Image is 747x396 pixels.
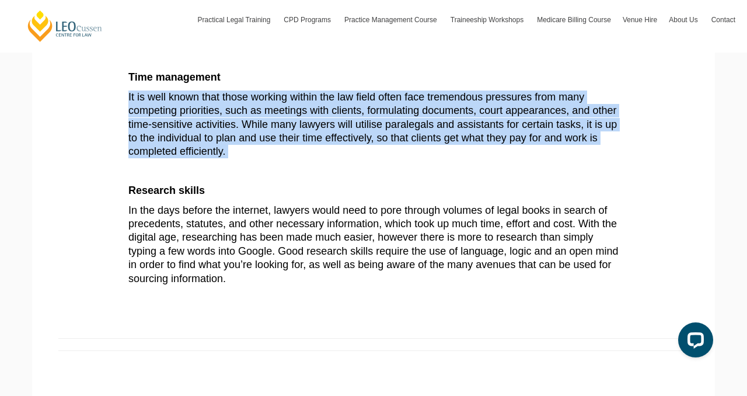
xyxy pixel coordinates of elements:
[128,91,617,158] span: It is well known that those working within the law field often face tremendous pressures from man...
[669,318,718,367] iframe: LiveChat chat widget
[26,9,104,43] a: [PERSON_NAME] Centre for Law
[663,3,705,37] a: About Us
[445,3,531,37] a: Traineeship Workshops
[706,3,741,37] a: Contact
[617,3,663,37] a: Venue Hire
[128,71,221,83] b: Time management
[278,3,338,37] a: CPD Programs
[338,3,445,37] a: Practice Management Course
[192,3,278,37] a: Practical Legal Training
[531,3,617,37] a: Medicare Billing Course
[128,204,619,284] span: In the days before the internet, lawyers would need to pore through volumes of legal books in sea...
[128,185,205,196] b: Research skills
